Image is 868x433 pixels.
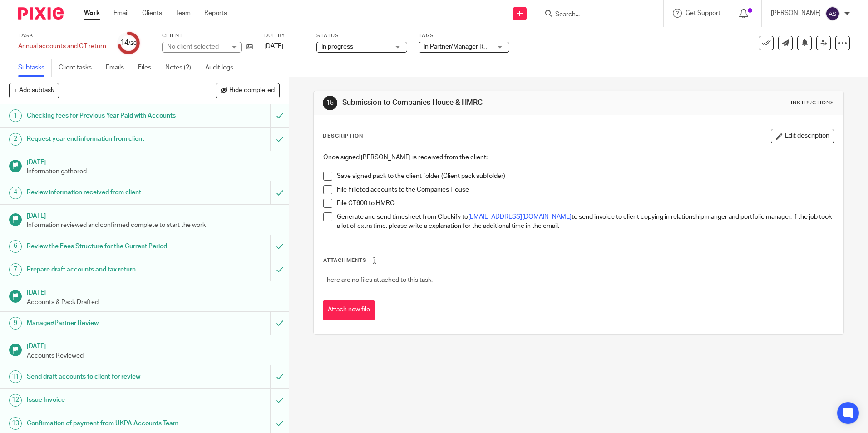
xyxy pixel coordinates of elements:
[264,32,305,39] label: Due by
[165,59,198,77] a: Notes (2)
[216,83,280,98] button: Hide completed
[18,59,52,77] a: Subtasks
[142,9,162,18] a: Clients
[27,132,183,146] h1: Request year end information from client
[205,59,240,77] a: Audit logs
[27,109,183,123] h1: Checking fees for Previous Year Paid with Accounts
[771,129,834,143] button: Edit description
[27,221,280,230] p: Information reviewed and confirmed complete to start the work
[27,340,280,351] h1: [DATE]
[337,185,833,194] p: File Filleted accounts to the Companies House
[176,9,191,18] a: Team
[9,370,22,383] div: 11
[323,258,367,263] span: Attachments
[120,38,137,48] div: 14
[106,59,131,77] a: Emails
[9,187,22,199] div: 4
[27,417,183,430] h1: Confirmation of payment from UKPA Accounts Team
[27,156,280,167] h1: [DATE]
[9,317,22,330] div: 9
[27,316,183,330] h1: Manager/Partner Review
[18,7,64,20] img: Pixie
[27,286,280,297] h1: [DATE]
[27,209,280,221] h1: [DATE]
[468,214,572,220] a: [EMAIL_ADDRESS][DOMAIN_NAME]
[204,9,227,18] a: Reports
[9,83,59,98] button: + Add subtask
[316,32,407,39] label: Status
[9,240,22,253] div: 6
[323,153,833,162] p: Once signed [PERSON_NAME] is received from the client:
[9,133,22,146] div: 2
[323,96,337,110] div: 15
[9,263,22,276] div: 7
[419,32,509,39] label: Tags
[337,172,833,181] p: Save signed pack to the client folder (Client pack subfolder)
[27,240,183,253] h1: Review the Fees Structure for the Current Period
[18,42,106,51] div: Annual accounts and CT return
[264,43,283,49] span: [DATE]
[59,59,99,77] a: Client tasks
[167,42,226,51] div: No client selected
[424,44,510,50] span: In Partner/Manager Review + 1
[27,393,183,407] h1: Issue Invoice
[321,44,353,50] span: In progress
[337,212,833,231] p: Generate and send timesheet from Clockify to to send invoice to client copying in relationship ma...
[27,298,280,307] p: Accounts & Pack Drafted
[113,9,128,18] a: Email
[229,87,275,94] span: Hide completed
[27,351,280,360] p: Accounts Reviewed
[27,263,183,276] h1: Prepare draft accounts and tax return
[128,41,137,46] small: /20
[27,370,183,384] h1: Send draft accounts to client for review
[554,11,636,19] input: Search
[9,394,22,407] div: 12
[27,167,280,176] p: Information gathered
[825,6,840,21] img: svg%3E
[342,98,598,108] h1: Submission to Companies House & HMRC
[162,32,253,39] label: Client
[18,32,106,39] label: Task
[9,417,22,430] div: 13
[686,10,720,16] span: Get Support
[337,199,833,208] p: File CT600 to HMRC
[323,277,433,283] span: There are no files attached to this task.
[791,99,834,107] div: Instructions
[771,9,821,18] p: [PERSON_NAME]
[323,300,375,320] button: Attach new file
[84,9,100,18] a: Work
[323,133,363,140] p: Description
[138,59,158,77] a: Files
[27,186,183,199] h1: Review information received from client
[9,109,22,122] div: 1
